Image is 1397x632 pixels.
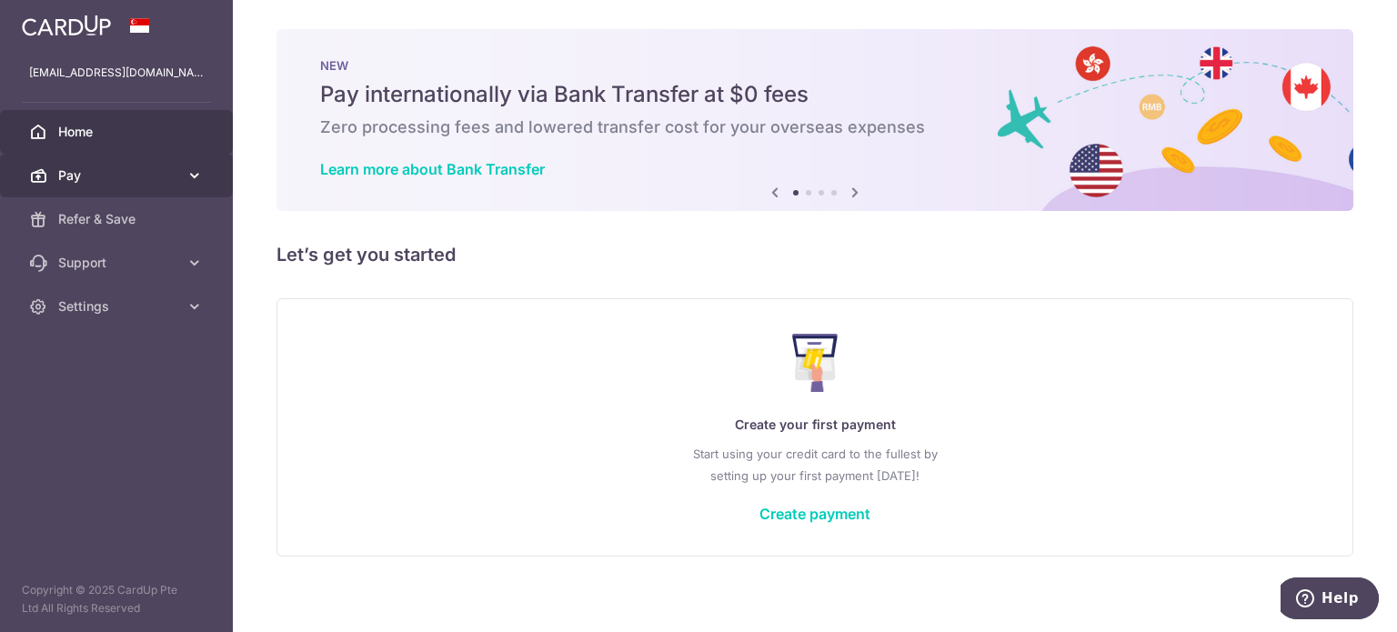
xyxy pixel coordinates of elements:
[22,15,111,36] img: CardUp
[314,443,1316,487] p: Start using your credit card to the fullest by setting up your first payment [DATE]!
[58,297,178,316] span: Settings
[29,64,204,82] p: [EMAIL_ADDRESS][DOMAIN_NAME]
[320,58,1310,73] p: NEW
[58,123,178,141] span: Home
[276,29,1353,211] img: Bank transfer banner
[320,160,545,178] a: Learn more about Bank Transfer
[320,80,1310,109] h5: Pay internationally via Bank Transfer at $0 fees
[58,210,178,228] span: Refer & Save
[41,13,78,29] span: Help
[1281,577,1379,623] iframe: Opens a widget where you can find more information
[58,254,178,272] span: Support
[58,166,178,185] span: Pay
[314,414,1316,436] p: Create your first payment
[792,334,839,392] img: Make Payment
[320,116,1310,138] h6: Zero processing fees and lowered transfer cost for your overseas expenses
[276,240,1353,269] h5: Let’s get you started
[759,505,870,523] a: Create payment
